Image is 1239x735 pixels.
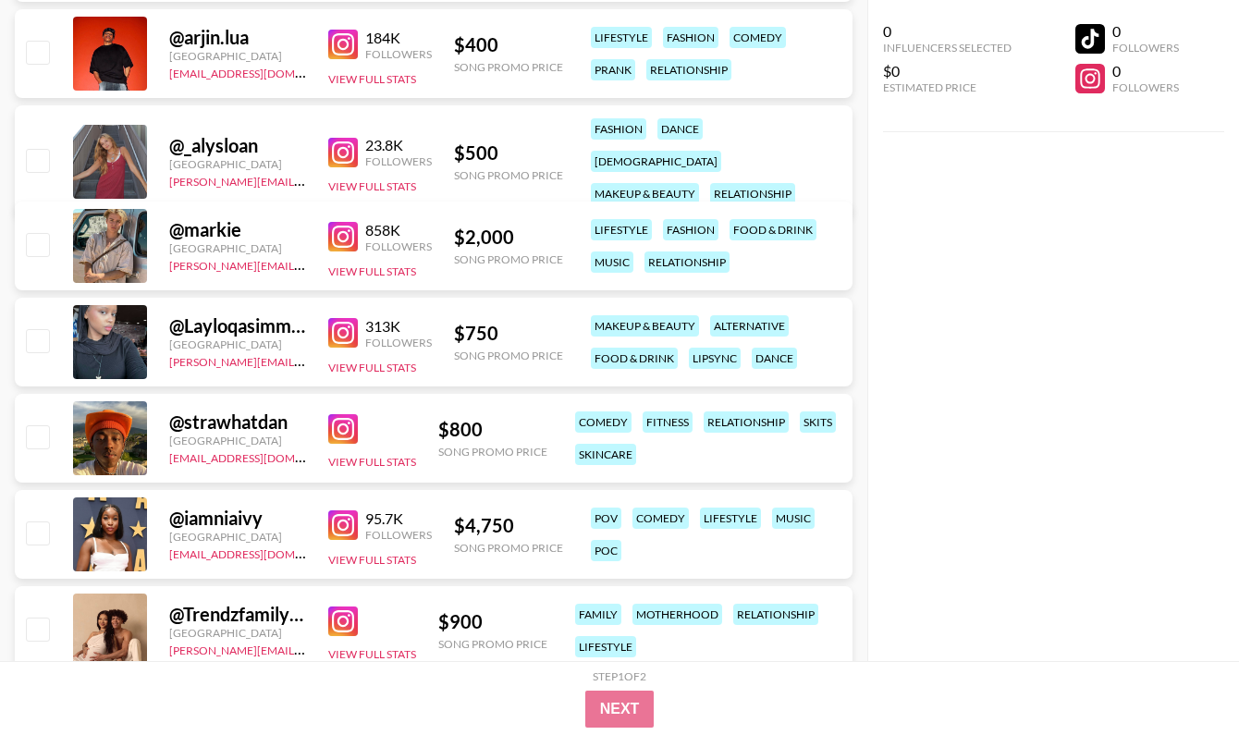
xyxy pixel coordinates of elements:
div: @ _alysloan [169,134,306,157]
img: Instagram [328,606,358,636]
div: lifestyle [575,636,636,657]
div: fitness [643,411,693,433]
div: skits [800,411,836,433]
div: lifestyle [591,219,652,240]
div: Influencers Selected [883,41,1012,55]
img: Instagram [328,510,358,540]
div: makeup & beauty [591,315,699,337]
div: family [575,604,621,625]
img: Instagram [328,318,358,348]
div: 0 [883,22,1012,41]
div: @ iamniaivy [169,507,306,530]
div: music [772,508,815,529]
img: Instagram [328,30,358,59]
img: Instagram [328,414,358,444]
div: @ Layloqasimmm [169,314,306,337]
div: Step 1 of 2 [593,669,646,683]
div: [DEMOGRAPHIC_DATA] [591,151,721,172]
div: makeup & beauty [591,183,699,204]
div: $ 400 [454,33,563,56]
div: lipsync [689,348,741,369]
div: comedy [730,27,786,48]
div: Followers [365,154,432,168]
div: Song Promo Price [454,541,563,555]
div: [GEOGRAPHIC_DATA] [169,434,306,447]
button: View Full Stats [328,179,416,193]
div: 95.7K [365,509,432,528]
div: 0 [1112,62,1179,80]
div: @ arjin.lua [169,26,306,49]
div: Followers [365,47,432,61]
div: $0 [883,62,1012,80]
button: View Full Stats [328,455,416,469]
div: food & drink [591,348,678,369]
div: Followers [1112,41,1179,55]
div: [GEOGRAPHIC_DATA] [169,626,306,640]
a: [EMAIL_ADDRESS][DOMAIN_NAME] [169,447,355,465]
div: 23.8K [365,136,432,154]
div: prank [591,59,635,80]
div: 858K [365,221,432,239]
div: $ 2,000 [454,226,563,249]
a: [PERSON_NAME][EMAIL_ADDRESS][DOMAIN_NAME] [169,640,443,657]
div: poc [591,540,621,561]
button: View Full Stats [328,72,416,86]
div: relationship [646,59,731,80]
div: $ 800 [438,418,547,441]
div: 184K [365,29,432,47]
div: [GEOGRAPHIC_DATA] [169,157,306,171]
a: [PERSON_NAME][EMAIL_ADDRESS][DOMAIN_NAME] [169,351,443,369]
div: 313K [365,317,432,336]
div: [GEOGRAPHIC_DATA] [169,337,306,351]
div: music [591,251,633,273]
div: fashion [591,118,646,140]
div: dance [657,118,703,140]
div: @ Trendzfamilyofficial [169,603,306,626]
div: food & drink [730,219,816,240]
div: dance [752,348,797,369]
a: [EMAIL_ADDRESS][DOMAIN_NAME] [169,63,355,80]
div: [GEOGRAPHIC_DATA] [169,530,306,544]
div: pov [591,508,621,529]
div: fashion [663,27,718,48]
div: fashion [663,219,718,240]
div: skincare [575,444,636,465]
div: [GEOGRAPHIC_DATA] [169,49,306,63]
div: Song Promo Price [454,60,563,74]
button: View Full Stats [328,647,416,661]
img: Instagram [328,222,358,251]
div: @ markie [169,218,306,241]
div: Followers [365,239,432,253]
button: Next [585,691,655,728]
button: View Full Stats [328,553,416,567]
div: Song Promo Price [454,349,563,362]
div: comedy [575,411,632,433]
div: Song Promo Price [454,252,563,266]
div: @ strawhatdan [169,410,306,434]
div: alternative [710,315,789,337]
button: View Full Stats [328,361,416,374]
div: $ 4,750 [454,514,563,537]
div: Estimated Price [883,80,1012,94]
div: [GEOGRAPHIC_DATA] [169,241,306,255]
div: relationship [704,411,789,433]
button: View Full Stats [328,264,416,278]
img: Instagram [328,138,358,167]
div: Followers [1112,80,1179,94]
a: [PERSON_NAME][EMAIL_ADDRESS][DOMAIN_NAME] [169,171,443,189]
div: Song Promo Price [454,168,563,182]
div: lifestyle [700,508,761,529]
a: [EMAIL_ADDRESS][DOMAIN_NAME] [169,544,355,561]
a: [PERSON_NAME][EMAIL_ADDRESS][DOMAIN_NAME] [169,255,443,273]
div: $ 750 [454,322,563,345]
div: motherhood [632,604,722,625]
div: comedy [632,508,689,529]
div: $ 500 [454,141,563,165]
iframe: Drift Widget Chat Controller [1147,643,1217,713]
div: Song Promo Price [438,637,547,651]
div: relationship [710,183,795,204]
div: relationship [733,604,818,625]
div: Followers [365,336,432,349]
div: lifestyle [591,27,652,48]
div: relationship [644,251,730,273]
